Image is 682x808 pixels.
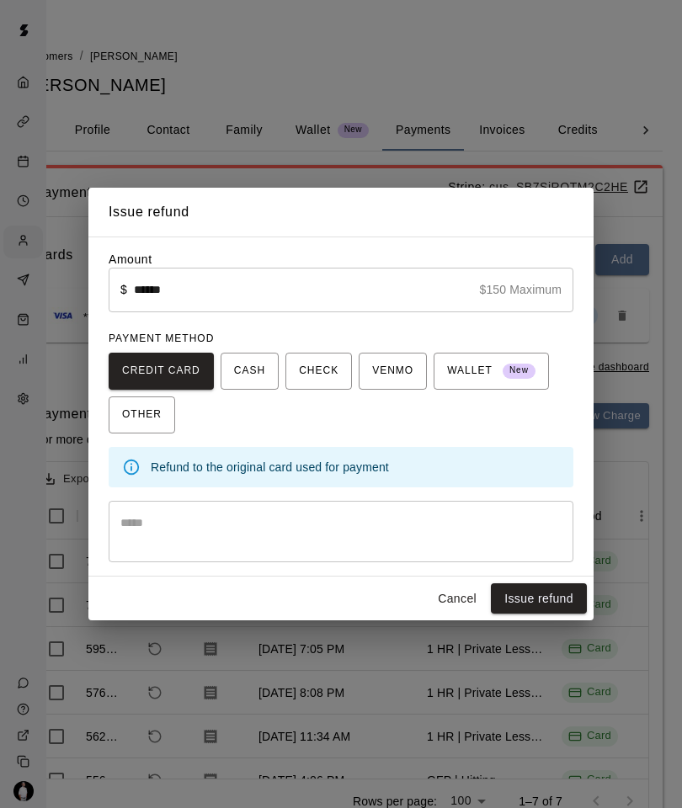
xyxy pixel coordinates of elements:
button: VENMO [359,353,427,390]
span: WALLET [447,358,535,385]
button: CASH [221,353,279,390]
button: Issue refund [491,583,587,614]
button: CHECK [285,353,352,390]
button: OTHER [109,396,175,433]
span: CREDIT CARD [122,358,200,385]
p: $ [120,281,127,298]
span: CHECK [299,358,338,385]
span: PAYMENT METHOD [109,332,214,344]
span: CASH [234,358,265,385]
h2: Issue refund [88,188,594,237]
button: WALLET New [434,353,549,390]
span: New [503,359,535,382]
span: VENMO [372,358,413,385]
p: $150 Maximum [479,281,562,298]
span: OTHER [122,401,162,428]
div: Refund to the original card used for payment [151,452,560,482]
button: Cancel [430,583,484,614]
label: Amount [109,252,152,266]
button: CREDIT CARD [109,353,214,390]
